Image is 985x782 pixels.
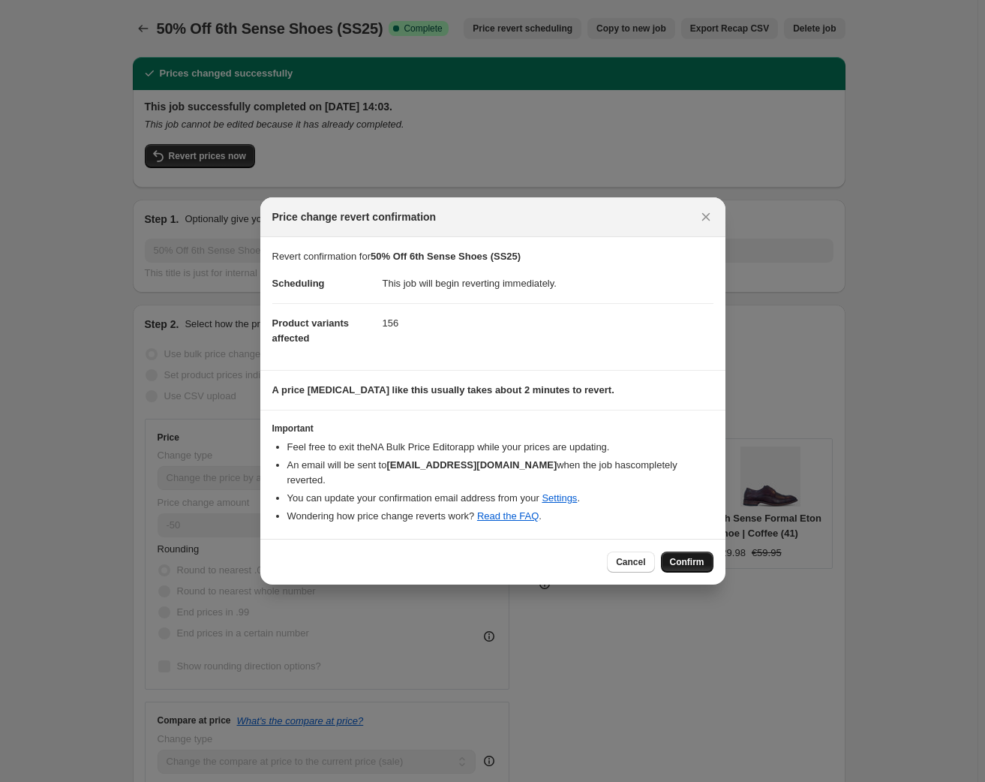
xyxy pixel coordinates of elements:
b: A price [MEDICAL_DATA] like this usually takes about 2 minutes to revert. [272,384,614,396]
span: Scheduling [272,278,325,289]
span: Product variants affected [272,317,350,344]
button: Confirm [661,552,713,573]
button: Close [695,206,716,227]
li: Wondering how price change reverts work? . [287,509,713,524]
li: Feel free to exit the NA Bulk Price Editor app while your prices are updating. [287,440,713,455]
li: You can update your confirmation email address from your . [287,491,713,506]
p: Revert confirmation for [272,249,713,264]
span: Cancel [616,556,645,568]
span: Price change revert confirmation [272,209,437,224]
h3: Important [272,423,713,435]
b: [EMAIL_ADDRESS][DOMAIN_NAME] [386,459,557,471]
b: 50% Off 6th Sense Shoes (SS25) [371,251,521,262]
a: Settings [542,492,577,504]
dd: This job will begin reverting immediately. [383,264,713,303]
button: Cancel [607,552,654,573]
li: An email will be sent to when the job has completely reverted . [287,458,713,488]
a: Read the FAQ [477,510,539,522]
dd: 156 [383,303,713,343]
span: Confirm [670,556,704,568]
